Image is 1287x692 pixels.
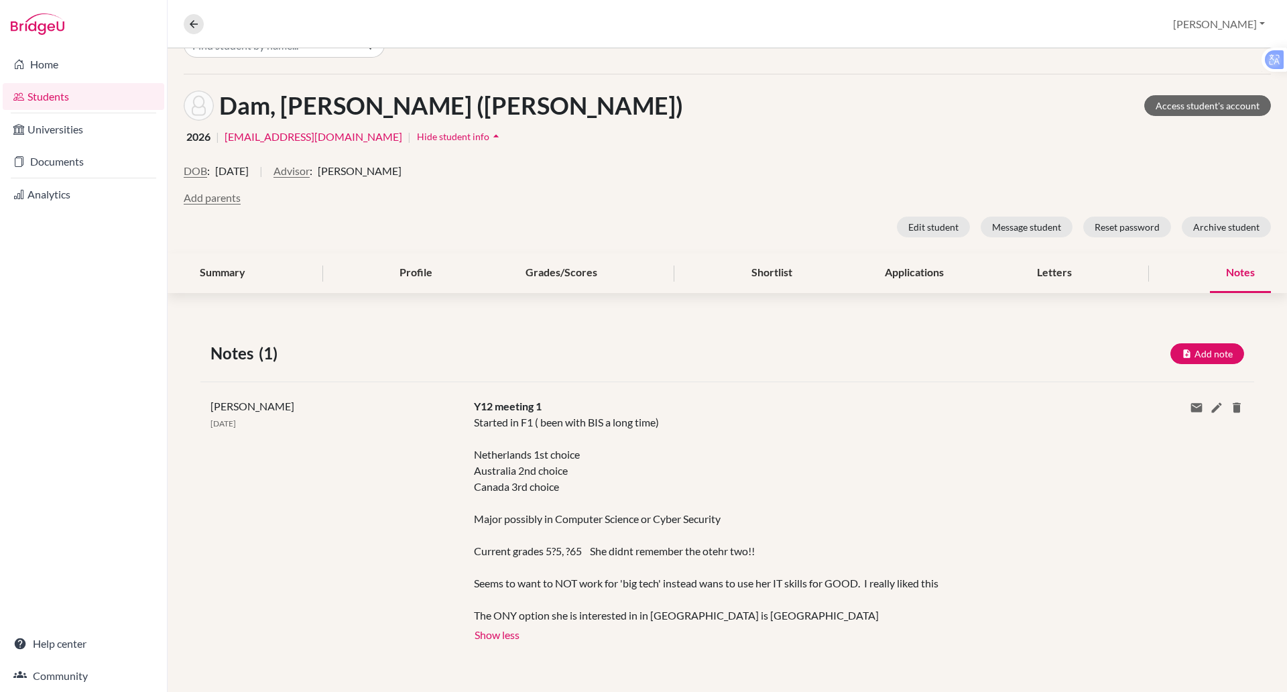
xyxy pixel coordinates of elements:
[318,163,402,179] span: [PERSON_NAME]
[474,414,1068,624] div: Started in F1 ( been with BIS a long time) Netherlands 1st choice Australia 2nd choice Canada 3rd...
[225,129,402,145] a: [EMAIL_ADDRESS][DOMAIN_NAME]
[259,163,263,190] span: |
[273,163,310,179] button: Advisor
[207,163,210,179] span: :
[184,253,261,293] div: Summary
[184,163,207,179] button: DOB
[474,400,542,412] span: Y12 meeting 1
[184,91,214,121] img: Bao Anh (Isabella) Dam's avatar
[1021,253,1088,293] div: Letters
[1210,253,1271,293] div: Notes
[489,129,503,143] i: arrow_drop_up
[210,418,236,428] span: [DATE]
[210,341,259,365] span: Notes
[3,148,164,175] a: Documents
[310,163,312,179] span: :
[509,253,613,293] div: Grades/Scores
[1170,343,1244,364] button: Add note
[1167,11,1271,37] button: [PERSON_NAME]
[735,253,808,293] div: Shortlist
[474,624,520,644] button: Show less
[1182,217,1271,237] button: Archive student
[3,181,164,208] a: Analytics
[186,129,210,145] span: 2026
[869,253,960,293] div: Applications
[3,83,164,110] a: Students
[215,163,249,179] span: [DATE]
[219,91,683,120] h1: Dam, [PERSON_NAME] ([PERSON_NAME])
[3,116,164,143] a: Universities
[417,131,489,142] span: Hide student info
[416,126,503,147] button: Hide student infoarrow_drop_up
[259,341,283,365] span: (1)
[184,190,241,206] button: Add parents
[3,662,164,689] a: Community
[1083,217,1171,237] button: Reset password
[1144,95,1271,116] a: Access student's account
[216,129,219,145] span: |
[408,129,411,145] span: |
[3,630,164,657] a: Help center
[210,400,294,412] span: [PERSON_NAME]
[11,13,64,35] img: Bridge-U
[981,217,1072,237] button: Message student
[383,253,448,293] div: Profile
[3,51,164,78] a: Home
[897,217,970,237] button: Edit student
